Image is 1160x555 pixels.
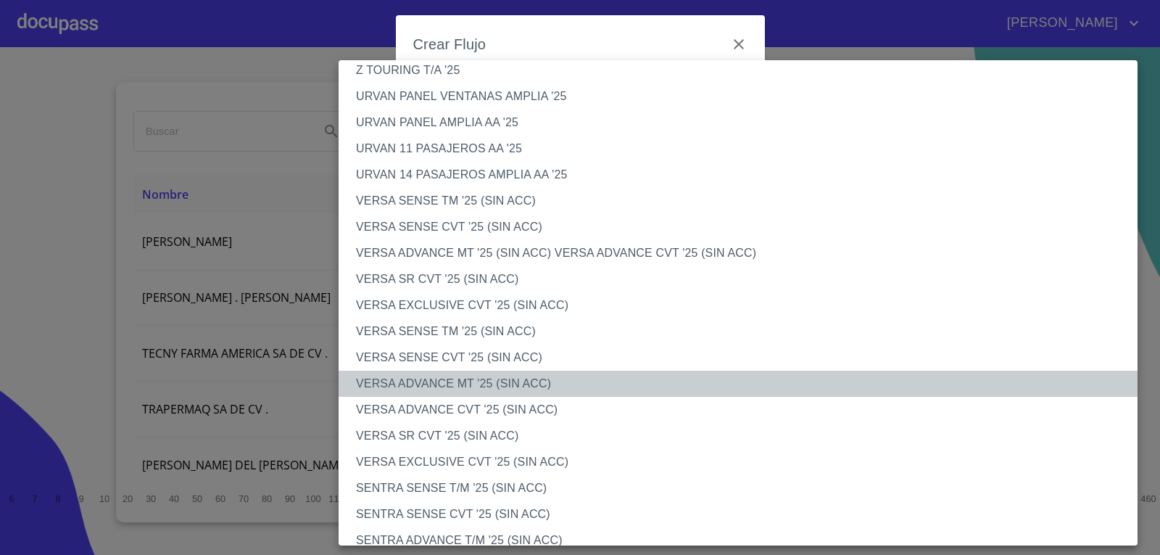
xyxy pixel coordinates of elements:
li: VERSA SR CVT '25 (SIN ACC) [339,423,1148,449]
li: VERSA EXCLUSIVE CVT '25 (SIN ACC) [339,292,1148,318]
li: VERSA SENSE TM '25 (SIN ACC) [339,318,1148,345]
li: SENTRA SENSE T/M '25 (SIN ACC) [339,475,1148,501]
li: SENTRA ADVANCE T/M '25 (SIN ACC) [339,527,1148,554]
li: URVAN PANEL VENTANAS AMPLIA '25 [339,83,1148,110]
li: VERSA SENSE CVT '25 (SIN ACC) [339,345,1148,371]
li: VERSA EXCLUSIVE CVT '25 (SIN ACC) [339,449,1148,475]
li: URVAN 11 PASAJEROS AA '25 [339,136,1148,162]
li: URVAN PANEL AMPLIA AA '25 [339,110,1148,136]
li: Z TOURING T/A '25 [339,57,1148,83]
li: VERSA SENSE CVT '25 (SIN ACC) [339,214,1148,240]
li: SENTRA SENSE CVT '25 (SIN ACC) [339,501,1148,527]
li: VERSA ADVANCE MT '25 (SIN ACC) [339,371,1148,397]
li: URVAN 14 PASAJEROS AMPLIA AA '25 [339,162,1148,188]
li: VERSA ADVANCE CVT '25 (SIN ACC) [339,397,1148,423]
li: VERSA ADVANCE MT '25 (SIN ACC) VERSA ADVANCE CVT '25 (SIN ACC) [339,240,1148,266]
li: VERSA SENSE TM '25 (SIN ACC) [339,188,1148,214]
li: VERSA SR CVT '25 (SIN ACC) [339,266,1148,292]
